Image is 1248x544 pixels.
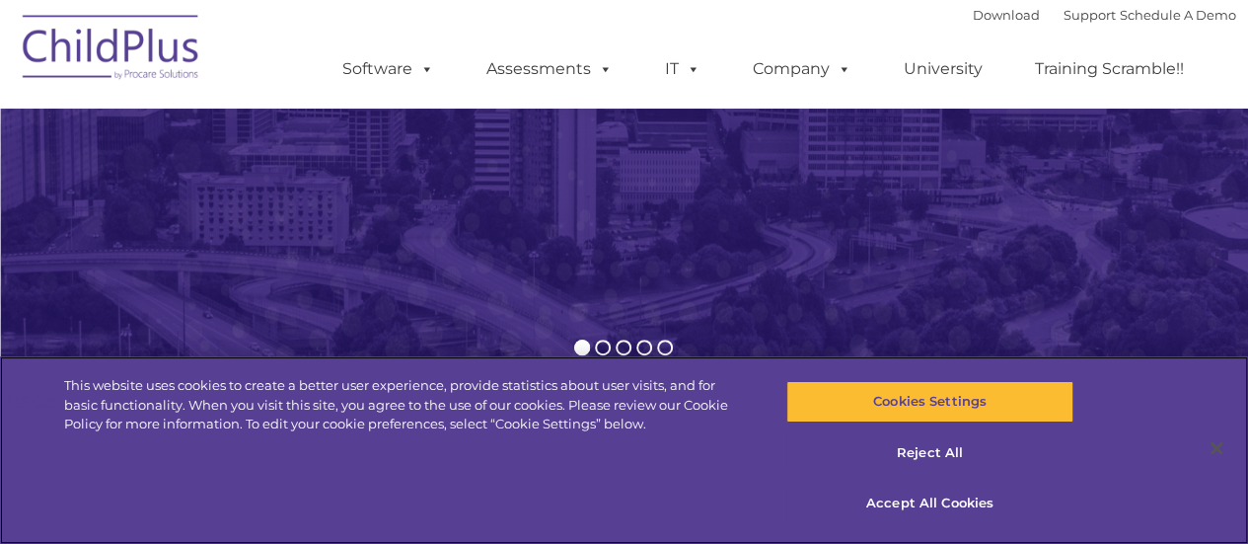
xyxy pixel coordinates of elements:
[786,432,1073,474] button: Reject All
[1120,7,1236,23] a: Schedule A Demo
[13,1,210,100] img: ChildPlus by Procare Solutions
[323,49,454,89] a: Software
[645,49,720,89] a: IT
[786,381,1073,423] button: Cookies Settings
[64,376,749,434] div: This website uses cookies to create a better user experience, provide statistics about user visit...
[274,130,334,145] span: Last name
[467,49,632,89] a: Assessments
[1064,7,1116,23] a: Support
[733,49,871,89] a: Company
[973,7,1040,23] a: Download
[884,49,1002,89] a: University
[786,483,1073,524] button: Accept All Cookies
[1195,427,1238,470] button: Close
[1015,49,1204,89] a: Training Scramble!!
[274,211,358,226] span: Phone number
[973,7,1236,23] font: |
